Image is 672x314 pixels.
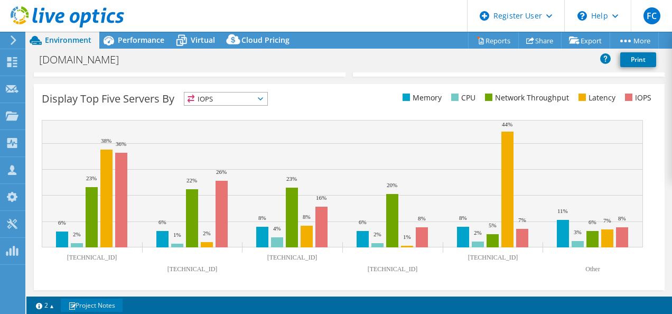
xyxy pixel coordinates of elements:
[468,32,519,49] a: Reports
[216,169,227,175] text: 26%
[459,215,467,221] text: 8%
[576,92,615,104] li: Latency
[610,32,659,49] a: More
[29,299,61,312] a: 2
[173,232,181,238] text: 1%
[620,52,656,67] a: Print
[387,182,397,188] text: 20%
[58,219,66,226] text: 6%
[574,229,582,235] text: 3%
[403,234,411,240] text: 1%
[45,35,91,45] span: Environment
[643,7,660,24] span: FC
[400,92,442,104] li: Memory
[557,208,568,214] text: 11%
[67,254,117,261] text: [TECHNICAL_ID]
[418,215,426,221] text: 8%
[73,231,81,237] text: 2%
[449,92,475,104] li: CPU
[561,32,610,49] a: Export
[489,222,497,228] text: 5%
[167,265,218,273] text: [TECHNICAL_ID]
[374,231,381,237] text: 2%
[191,35,215,45] span: Virtual
[468,254,518,261] text: [TECHNICAL_ID]
[158,219,166,225] text: 6%
[86,175,97,181] text: 23%
[589,219,596,225] text: 6%
[241,35,290,45] span: Cloud Pricing
[273,225,281,232] text: 4%
[258,215,266,221] text: 8%
[186,177,197,183] text: 22%
[622,92,651,104] li: IOPS
[286,176,297,182] text: 23%
[518,217,526,223] text: 7%
[116,141,126,147] text: 36%
[603,217,611,224] text: 7%
[359,219,367,225] text: 6%
[368,265,418,273] text: [TECHNICAL_ID]
[303,214,311,220] text: 8%
[618,215,626,221] text: 8%
[184,93,267,105] span: IOPS
[203,230,211,236] text: 2%
[518,32,562,49] a: Share
[118,35,164,45] span: Performance
[474,229,482,236] text: 2%
[577,11,587,21] svg: \n
[61,299,123,312] a: Project Notes
[101,137,111,144] text: 38%
[34,54,135,66] h1: [DOMAIN_NAME]
[316,195,326,201] text: 16%
[482,92,569,104] li: Network Throughput
[502,121,512,127] text: 44%
[267,254,318,261] text: [TECHNICAL_ID]
[585,265,600,273] text: Other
